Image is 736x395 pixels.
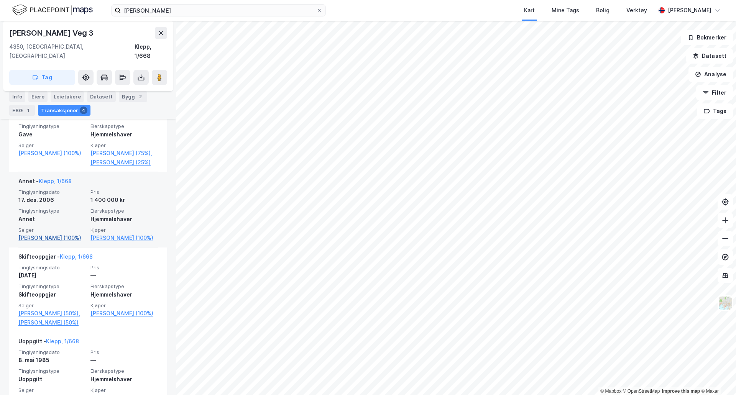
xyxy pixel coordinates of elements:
button: Datasett [686,48,733,64]
div: 2 [136,93,144,100]
div: Kart [524,6,535,15]
span: Tinglysningsdato [18,189,86,195]
span: Tinglysningstype [18,123,86,129]
span: Pris [90,349,158,356]
a: [PERSON_NAME] (100%) [90,309,158,318]
div: 1 [24,107,32,114]
span: Kjøper [90,302,158,309]
a: [PERSON_NAME] (100%) [18,149,86,158]
button: Bokmerker [681,30,733,45]
a: Improve this map [662,388,700,394]
div: — [90,271,158,280]
input: Søk på adresse, matrikkel, gårdeiere, leietakere eller personer [121,5,316,16]
div: Hjemmelshaver [90,130,158,139]
a: Klepp, 1/668 [39,178,72,184]
a: Mapbox [600,388,621,394]
div: Transaksjoner [38,105,90,116]
span: Kjøper [90,142,158,149]
div: 17. des. 2006 [18,195,86,205]
div: Eiere [28,91,48,102]
div: Skifteoppgjør - [18,252,93,264]
div: Bygg [119,91,147,102]
img: logo.f888ab2527a4732fd821a326f86c7f29.svg [12,3,93,17]
div: Kontrollprogram for chat [698,358,736,395]
iframe: Chat Widget [698,358,736,395]
div: [DATE] [18,271,86,280]
a: [PERSON_NAME] (25%) [90,158,158,167]
div: Skifteoppgjør [18,290,86,299]
span: Selger [18,142,86,149]
span: Tinglysningsdato [18,264,86,271]
span: Eierskapstype [90,123,158,129]
div: 1 400 000 kr [90,195,158,205]
div: Hjemmelshaver [90,375,158,384]
button: Tag [9,70,75,85]
span: Selger [18,387,86,393]
span: Tinglysningstype [18,283,86,290]
span: Selger [18,302,86,309]
a: [PERSON_NAME] (75%), [90,149,158,158]
span: Pris [90,189,158,195]
div: Mine Tags [552,6,579,15]
span: Tinglysningsdato [18,349,86,356]
div: Uoppgitt [18,375,86,384]
span: Pris [90,264,158,271]
span: Selger [18,227,86,233]
div: 8. mai 1985 [18,356,86,365]
button: Filter [696,85,733,100]
div: [PERSON_NAME] Veg 3 [9,27,95,39]
div: Leietakere [51,91,84,102]
span: Tinglysningstype [18,208,86,214]
div: Uoppgitt - [18,337,79,349]
div: Bolig [596,6,609,15]
a: [PERSON_NAME] (50%) [18,318,86,327]
button: Analyse [688,67,733,82]
div: Hjemmelshaver [90,215,158,224]
div: Datasett [87,91,116,102]
a: [PERSON_NAME] (50%), [18,309,86,318]
img: Z [718,296,733,310]
span: Eierskapstype [90,368,158,374]
a: Klepp, 1/668 [60,253,93,260]
a: [PERSON_NAME] (100%) [90,233,158,243]
div: [PERSON_NAME] [668,6,711,15]
div: 4350, [GEOGRAPHIC_DATA], [GEOGRAPHIC_DATA] [9,42,135,61]
span: Kjøper [90,227,158,233]
div: ESG [9,105,35,116]
div: Hjemmelshaver [90,290,158,299]
span: Eierskapstype [90,208,158,214]
div: Annet [18,215,86,224]
div: Klepp, 1/668 [135,42,167,61]
a: Klepp, 1/668 [46,338,79,344]
div: Info [9,91,25,102]
div: Gave [18,130,86,139]
div: Annet - [18,177,72,189]
span: Kjøper [90,387,158,393]
a: OpenStreetMap [623,388,660,394]
span: Tinglysningstype [18,368,86,374]
div: — [90,356,158,365]
div: Verktøy [626,6,647,15]
a: [PERSON_NAME] (100%) [18,233,86,243]
div: 4 [80,107,87,114]
span: Eierskapstype [90,283,158,290]
button: Tags [697,103,733,119]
